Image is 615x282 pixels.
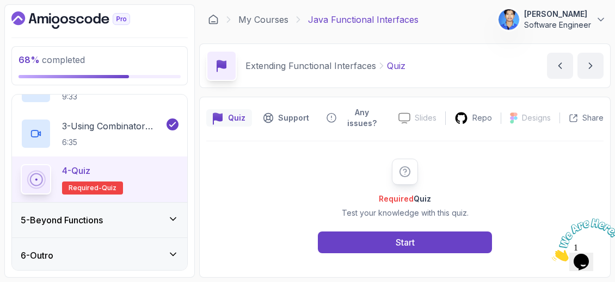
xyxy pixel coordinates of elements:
span: Required [379,194,414,203]
button: user profile image[PERSON_NAME]Software Engineer [498,9,606,30]
p: Quiz [228,112,245,123]
button: previous content [547,53,573,79]
p: 4 - Quiz [62,164,90,177]
p: Java Functional Interfaces [308,13,419,26]
span: 1 [4,4,9,14]
button: 4-QuizRequired-quiz [21,164,179,195]
h2: Quiz [342,193,469,204]
p: Share [582,112,604,123]
p: Support [278,112,309,123]
p: 3 - Using Combinator Pattern [62,120,164,133]
p: [PERSON_NAME] [524,9,591,20]
p: Any issues? [341,107,383,129]
button: Start [318,231,492,253]
img: user profile image [499,9,519,30]
p: Software Engineer [524,20,591,30]
button: Support button [256,104,316,132]
div: Start [396,236,415,249]
p: Quiz [387,59,405,72]
h3: 6 - Outro [21,249,53,262]
p: Designs [522,112,551,123]
button: 5-Beyond Functions [12,203,187,237]
button: 6-Outro [12,238,187,273]
h3: 5 - Beyond Functions [21,214,103,227]
p: Test your knowledge with this quiz. [342,208,469,218]
p: Repo [472,112,492,123]
p: Slides [415,112,436,123]
p: 9:33 [62,91,152,102]
p: Extending Functional Interfaces [245,59,376,72]
button: quiz button [206,104,252,132]
a: Repo [446,111,501,125]
button: Feedback button [320,104,390,132]
a: Dashboard [208,14,219,25]
span: 68 % [19,54,40,65]
p: 6:35 [62,137,164,148]
span: quiz [102,184,116,192]
a: Dashboard [11,11,155,29]
button: Share [559,112,604,123]
button: next content [577,53,604,79]
iframe: chat widget [548,214,615,266]
a: My Courses [238,13,288,26]
button: 3-Using Combinator Pattern6:35 [21,118,179,149]
img: Chat attention grabber [4,4,72,47]
span: completed [19,54,85,65]
span: Required- [69,184,102,192]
